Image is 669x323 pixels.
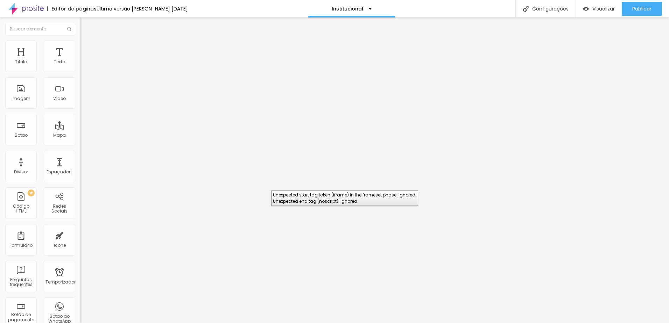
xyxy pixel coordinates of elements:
[53,96,66,101] div: Vídeo
[632,6,652,12] span: Publicar
[592,6,615,12] span: Visualizar
[67,27,71,31] img: Ícone
[15,59,27,64] div: Título
[7,204,35,214] div: Código HTML
[5,23,75,35] input: Buscar elemento
[622,2,662,16] button: Publicar
[80,17,669,323] iframe: Editor
[12,96,30,101] div: Imagem
[15,133,28,138] div: Botão
[523,6,529,12] img: Ícone
[9,243,33,248] div: Formulário
[54,59,65,64] div: Texto
[54,243,66,248] div: Ícone
[14,170,28,174] div: Divisor
[45,280,73,285] div: Temporizador
[532,6,569,11] font: Configurações
[7,312,35,322] div: Botão de pagamento
[576,2,622,16] button: Visualizar
[332,6,363,11] p: Institucional
[583,6,589,12] img: view-1.svg
[53,133,66,138] div: Mapa
[47,170,72,174] div: Espaçador |
[45,204,73,214] div: Redes Sociais
[7,277,35,287] div: Perguntas frequentes
[97,6,188,11] div: Última versão [PERSON_NAME] [DATE]
[47,6,97,11] div: Editor de páginas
